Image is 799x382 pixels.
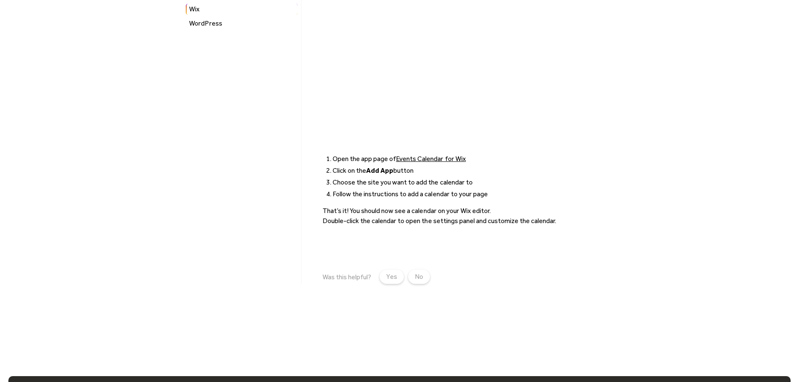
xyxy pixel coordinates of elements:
li: Open the app page of [333,154,614,164]
li: Follow the instructions to add a calendar to your page [333,189,614,199]
a: Wix [186,4,298,15]
div: No [415,272,423,282]
p: ‍ [323,135,614,146]
li: Choose the site you want to add the calendar to [333,177,614,187]
strong: Add App [366,166,393,174]
a: No [408,270,430,284]
li: Click on the button [333,166,614,176]
a: Events Calendar for Wix [396,155,466,163]
div: Yes [386,272,397,282]
p: That’s it! You should now see a calendar on your Wix editor. [323,206,614,216]
a: Yes [380,270,404,284]
div: Wix [187,4,298,15]
div: Was this helpful? [323,273,371,281]
div: WordPress [187,18,298,29]
p: ‍ [323,226,614,236]
p: Double-click the calendar to open the settings panel and customize the calendar. [323,216,614,226]
a: WordPress [186,18,298,29]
